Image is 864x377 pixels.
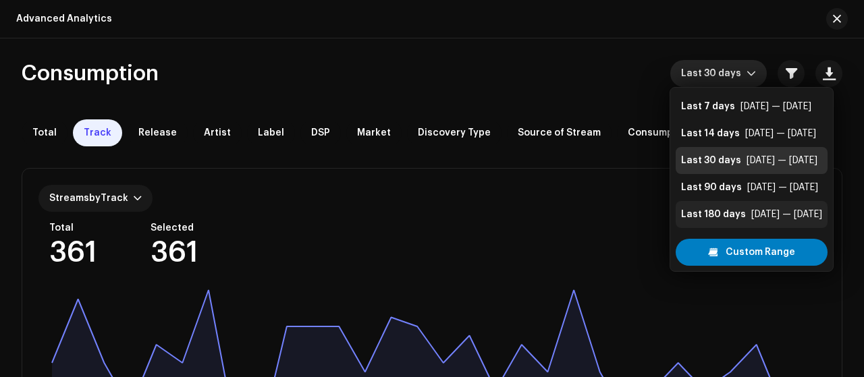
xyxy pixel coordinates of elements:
div: [DATE] — [DATE] [747,154,817,167]
span: Last 30 days [681,60,747,87]
li: Last 7 days [676,93,828,120]
div: [DATE] — [DATE] [751,208,822,221]
div: [DATE] — [DATE] [745,127,816,140]
div: Last 30 days [681,154,741,167]
span: Label [258,127,284,138]
div: Last 7 days [681,100,735,113]
span: DSP [311,127,330,138]
li: Last 90 days [676,174,828,201]
div: [DATE] — [DATE] [740,100,811,113]
span: Discovery Type [418,127,491,138]
ul: Option List [670,88,833,260]
span: Artist [204,127,231,138]
li: Last 14 days [676,120,828,147]
div: dropdown trigger [747,60,756,87]
div: [DATE] — [DATE] [747,181,818,194]
span: Consumption Type [628,127,717,138]
div: Last 14 days [681,127,740,140]
div: Last 90 days [681,181,742,194]
li: Last 180 days [676,201,828,228]
div: Last 180 days [681,208,746,221]
span: Custom Range [726,239,795,266]
li: Last 365 days [676,228,828,255]
span: Source of Stream [518,127,601,138]
li: Last 30 days [676,147,828,174]
span: Market [357,127,391,138]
